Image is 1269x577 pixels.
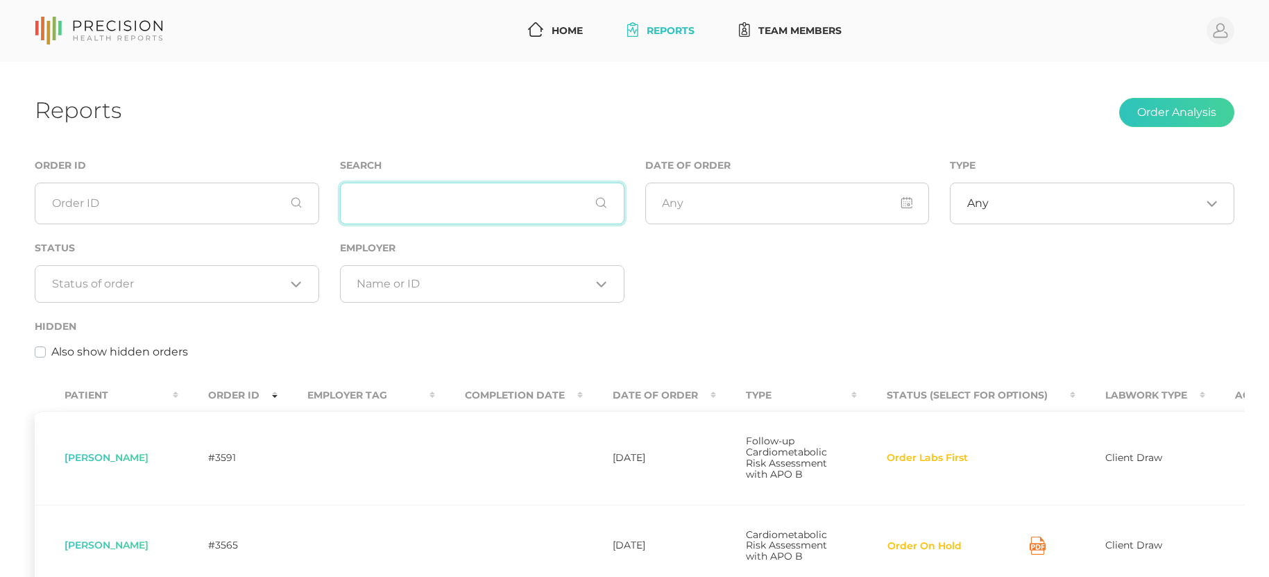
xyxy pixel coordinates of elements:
[35,97,121,124] h1: Reports
[1119,98,1234,127] button: Order Analysis
[746,435,827,480] span: Follow-up Cardiometabolic Risk Assessment with APO B
[178,411,278,505] td: #3591
[746,528,827,563] span: Cardiometabolic Risk Assessment with APO B
[1105,539,1162,551] span: Client Draw
[35,265,319,303] div: Search for option
[887,540,962,553] button: Order On Hold
[340,265,624,303] div: Search for option
[887,453,968,464] span: Order Labs First
[35,380,178,411] th: Patient : activate to sort column ascending
[178,380,278,411] th: Order ID : activate to sort column ascending
[35,242,75,254] label: Status
[989,196,1201,210] input: Search for option
[340,183,624,224] input: First or Last Name
[65,451,148,464] span: [PERSON_NAME]
[1075,380,1205,411] th: Labwork Type : activate to sort column ascending
[340,242,395,254] label: Employer
[622,18,700,44] a: Reports
[1105,451,1162,464] span: Client Draw
[950,183,1234,224] div: Search for option
[583,411,716,505] td: [DATE]
[733,18,847,44] a: Team Members
[583,380,716,411] th: Date Of Order : activate to sort column ascending
[35,183,319,224] input: Order ID
[857,380,1075,411] th: Status (Select for Options) : activate to sort column ascending
[65,539,148,551] span: [PERSON_NAME]
[435,380,583,411] th: Completion Date : activate to sort column ascending
[340,160,382,172] label: Search
[967,196,989,210] span: Any
[357,277,590,291] input: Search for option
[52,277,286,291] input: Search for option
[278,380,435,411] th: Employer Tag : activate to sort column ascending
[950,160,976,172] label: Type
[716,380,857,411] th: Type : activate to sort column ascending
[645,183,930,224] input: Any
[35,160,86,172] label: Order ID
[522,18,588,44] a: Home
[51,344,188,360] label: Also show hidden orders
[645,160,731,172] label: Date of Order
[35,321,76,333] label: Hidden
